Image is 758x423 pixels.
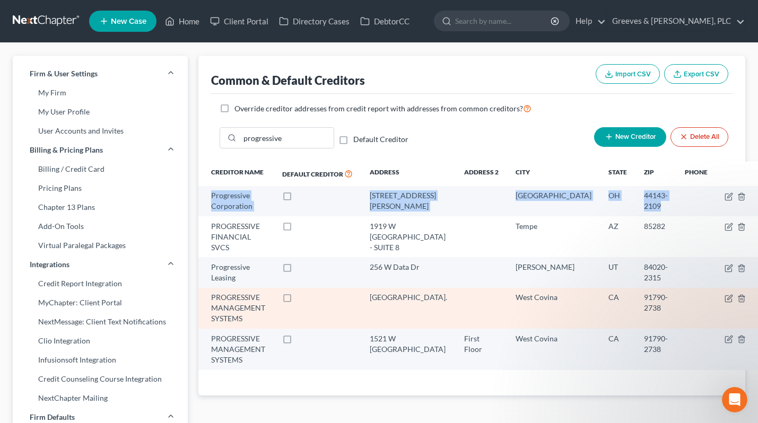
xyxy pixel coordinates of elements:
div: 91790-2738 [644,333,668,355]
div: UT [608,262,627,272]
button: Import CSV [596,64,660,84]
span: Creditor Name [211,168,264,176]
span: Address 2 [464,168,499,176]
div: CA [608,292,627,303]
a: Virtual Paralegal Packages [13,236,188,255]
div: AZ [608,221,627,232]
span: State [608,168,627,176]
span: City [516,168,530,176]
a: DebtorCC [355,12,415,31]
a: My User Profile [13,102,188,121]
button: firmCaseType.title [725,223,733,231]
button: firmCaseType.title [725,294,733,303]
div: PROGRESSIVE MANAGEMENT SYSTEMS [211,333,265,365]
a: Client Portal [205,12,274,31]
span: Override creditor addresses from credit report with addresses from common creditors? [234,104,523,113]
a: Clio Integration [13,331,188,350]
input: Search by name... [455,11,552,31]
div: [PERSON_NAME] [516,262,591,272]
div: 84020-2315 [644,262,668,283]
div: PROGRESSIVE FINANCIAL SVCS [211,221,265,253]
a: Pricing Plans [13,179,188,198]
div: 1919 W [GEOGRAPHIC_DATA] - SUITE 8 [370,221,447,253]
div: 85282 [644,221,668,232]
span: New Case [111,17,146,25]
button: firmCaseType.title [725,335,733,343]
iframe: Intercom live chat [722,387,747,412]
span: Default Creditor [282,170,343,178]
div: [GEOGRAPHIC_DATA] [516,190,591,201]
button: Export CSV [664,64,728,84]
div: CA [608,333,627,344]
span: Zip [644,168,654,176]
button: firmCaseType.title [725,264,733,272]
span: Integrations [30,259,69,270]
a: Home [160,12,205,31]
a: Directory Cases [274,12,355,31]
div: West Covina [516,333,591,344]
div: PROGRESSIVE MANAGEMENT SYSTEMS [211,292,265,324]
input: Quick Search [240,128,334,148]
div: [GEOGRAPHIC_DATA]. [370,292,447,303]
a: Add-On Tools [13,217,188,236]
div: 256 W Data Dr [370,262,447,272]
a: My Firm [13,83,188,102]
div: Common & Default Creditors [211,73,365,88]
a: Billing & Pricing Plans [13,140,188,160]
a: Integrations [13,255,188,274]
a: Billing / Credit Card [13,160,188,179]
div: [STREET_ADDRESS][PERSON_NAME] [370,190,447,211]
a: Greeves & [PERSON_NAME], PLC [607,12,745,31]
div: 44143-2109 [644,190,668,211]
label: Default Creditor [353,134,408,145]
div: 91790-2738 [644,292,668,313]
div: Progressive Corporation [211,190,265,211]
span: New Creditor [615,133,656,142]
span: Address [370,168,399,176]
div: West Covina [516,292,591,303]
span: Firm Defaults [30,412,75,422]
div: Tempe [516,221,591,232]
a: NextChapter Mailing [13,389,188,408]
button: New Creditor [594,127,666,147]
a: Credit Counseling Course Integration [13,369,188,389]
div: First Floor [464,333,499,355]
button: firmCaseType.title [725,192,733,201]
span: Import CSV [615,70,651,78]
a: MyChapter: Client Portal [13,293,188,312]
div: Progressive Leasing [211,262,265,283]
a: Credit Report Integration [13,274,188,293]
a: Firm & User Settings [13,64,188,83]
button: Delete All [670,127,728,147]
span: Billing & Pricing Plans [30,145,103,155]
a: Help [570,12,606,31]
a: Infusionsoft Integration [13,350,188,369]
a: NextMessage: Client Text Notifications [13,312,188,331]
a: Chapter 13 Plans [13,198,188,217]
div: 1521 W [GEOGRAPHIC_DATA] [370,333,447,355]
span: Delete All [690,133,719,142]
div: OH [608,190,627,201]
a: User Accounts and Invites [13,121,188,140]
span: Firm & User Settings [30,68,98,79]
span: Phone [685,168,708,176]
